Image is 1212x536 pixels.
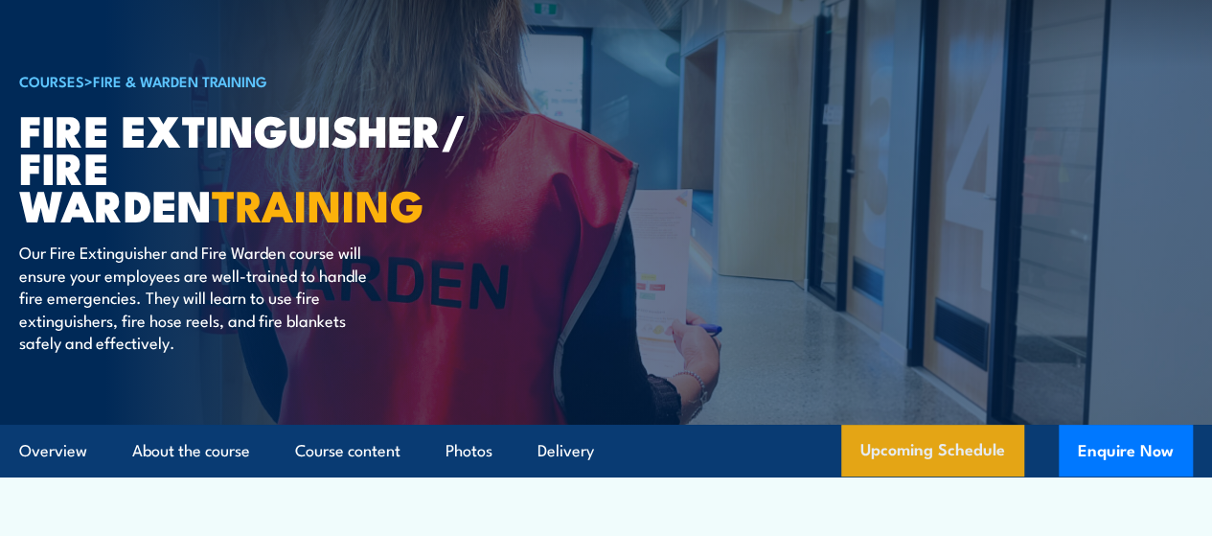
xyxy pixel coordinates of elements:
[537,426,594,477] a: Delivery
[446,426,492,477] a: Photos
[132,426,250,477] a: About the course
[295,426,400,477] a: Course content
[19,241,369,353] p: Our Fire Extinguisher and Fire Warden course will ensure your employees are well-trained to handl...
[19,110,492,222] h1: Fire Extinguisher/ Fire Warden
[93,70,267,91] a: Fire & Warden Training
[19,70,84,91] a: COURSES
[19,69,492,92] h6: >
[212,171,424,237] strong: TRAINING
[19,426,87,477] a: Overview
[841,425,1024,477] a: Upcoming Schedule
[1059,425,1193,477] button: Enquire Now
